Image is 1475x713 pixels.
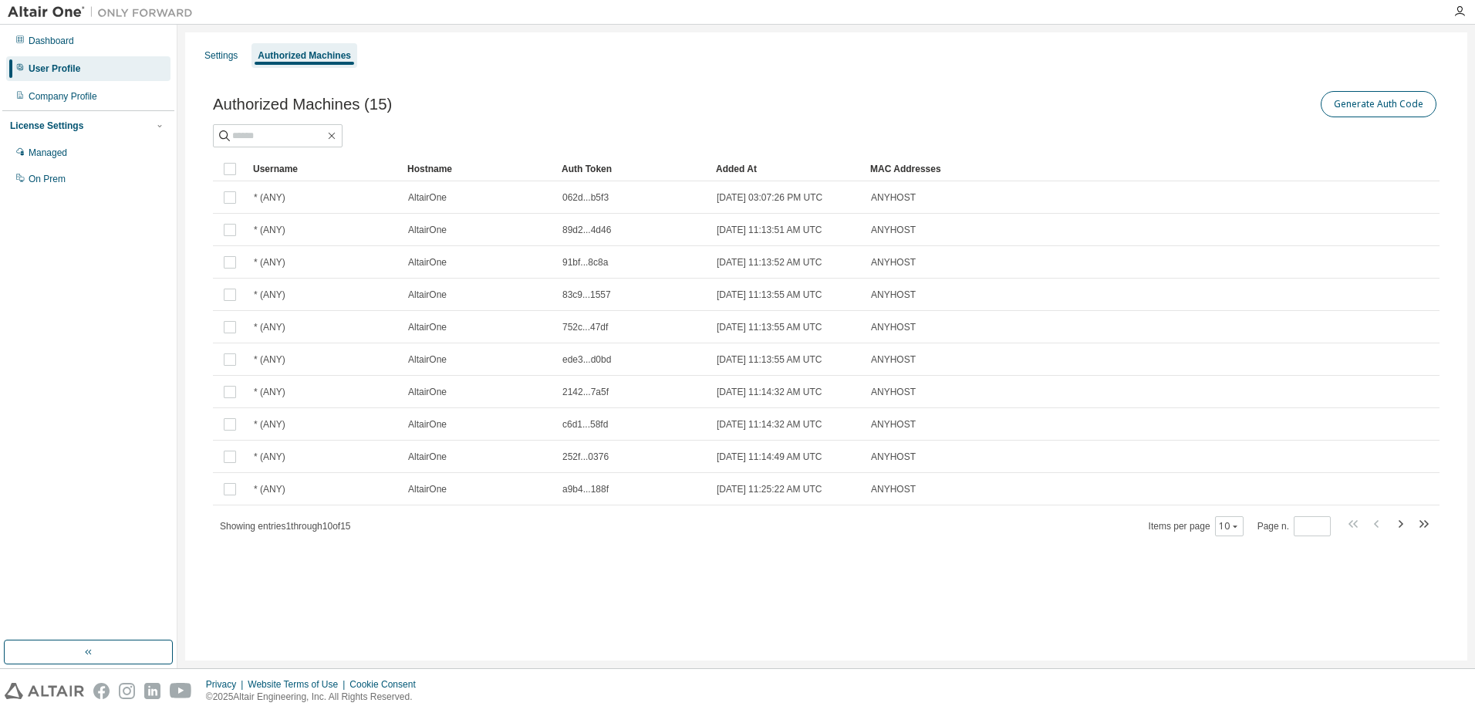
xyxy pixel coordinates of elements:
[29,147,67,159] div: Managed
[1321,91,1436,117] button: Generate Auth Code
[119,683,135,699] img: instagram.svg
[254,321,285,333] span: * (ANY)
[871,483,916,495] span: ANYHOST
[144,683,160,699] img: linkedin.svg
[408,451,447,463] span: AltairOne
[408,483,447,495] span: AltairOne
[871,451,916,463] span: ANYHOST
[562,353,611,366] span: ede3...d0bd
[254,289,285,301] span: * (ANY)
[29,63,80,75] div: User Profile
[29,173,66,185] div: On Prem
[871,289,916,301] span: ANYHOST
[1257,516,1331,536] span: Page n.
[408,353,447,366] span: AltairOne
[562,451,609,463] span: 252f...0376
[254,386,285,398] span: * (ANY)
[220,521,351,532] span: Showing entries 1 through 10 of 15
[253,157,395,181] div: Username
[206,691,425,704] p: © 2025 Altair Engineering, Inc. All Rights Reserved.
[408,386,447,398] span: AltairOne
[349,678,424,691] div: Cookie Consent
[717,289,822,301] span: [DATE] 11:13:55 AM UTC
[254,191,285,204] span: * (ANY)
[408,256,447,269] span: AltairOne
[29,35,74,47] div: Dashboard
[717,418,822,431] span: [DATE] 11:14:32 AM UTC
[5,683,84,699] img: altair_logo.svg
[716,157,858,181] div: Added At
[871,256,916,269] span: ANYHOST
[408,321,447,333] span: AltairOne
[562,256,608,269] span: 91bf...8c8a
[562,224,611,236] span: 89d2...4d46
[254,224,285,236] span: * (ANY)
[870,157,1278,181] div: MAC Addresses
[204,49,238,62] div: Settings
[871,224,916,236] span: ANYHOST
[562,321,608,333] span: 752c...47df
[10,120,83,132] div: License Settings
[1149,516,1244,536] span: Items per page
[871,321,916,333] span: ANYHOST
[562,418,608,431] span: c6d1...58fd
[206,678,248,691] div: Privacy
[408,418,447,431] span: AltairOne
[717,353,822,366] span: [DATE] 11:13:55 AM UTC
[871,386,916,398] span: ANYHOST
[254,451,285,463] span: * (ANY)
[408,289,447,301] span: AltairOne
[717,224,822,236] span: [DATE] 11:13:51 AM UTC
[254,256,285,269] span: * (ANY)
[8,5,201,20] img: Altair One
[254,483,285,495] span: * (ANY)
[408,191,447,204] span: AltairOne
[170,683,192,699] img: youtube.svg
[258,49,351,62] div: Authorized Machines
[562,386,609,398] span: 2142...7a5f
[717,483,822,495] span: [DATE] 11:25:22 AM UTC
[717,451,822,463] span: [DATE] 11:14:49 AM UTC
[871,191,916,204] span: ANYHOST
[93,683,110,699] img: facebook.svg
[408,224,447,236] span: AltairOne
[717,191,822,204] span: [DATE] 03:07:26 PM UTC
[29,90,97,103] div: Company Profile
[248,678,349,691] div: Website Terms of Use
[254,353,285,366] span: * (ANY)
[717,256,822,269] span: [DATE] 11:13:52 AM UTC
[254,418,285,431] span: * (ANY)
[562,483,609,495] span: a9b4...188f
[407,157,549,181] div: Hostname
[213,96,392,113] span: Authorized Machines (15)
[871,418,916,431] span: ANYHOST
[1219,520,1240,532] button: 10
[562,157,704,181] div: Auth Token
[717,386,822,398] span: [DATE] 11:14:32 AM UTC
[562,289,611,301] span: 83c9...1557
[717,321,822,333] span: [DATE] 11:13:55 AM UTC
[562,191,609,204] span: 062d...b5f3
[871,353,916,366] span: ANYHOST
